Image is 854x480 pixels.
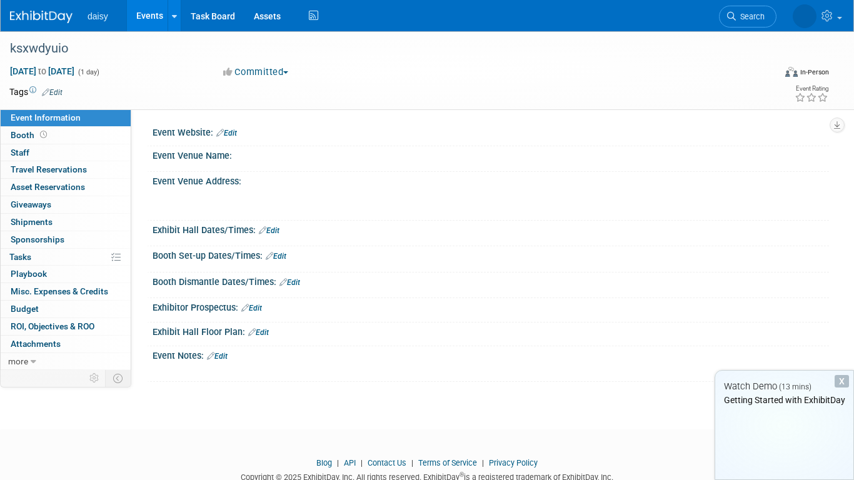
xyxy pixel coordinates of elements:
img: Daisy Choncohua Santos [793,4,816,28]
td: Toggle Event Tabs [106,370,131,386]
sup: ® [460,471,464,478]
span: Misc. Expenses & Credits [11,286,108,296]
span: Shipments [11,217,53,227]
div: Exhibit Hall Dates/Times: [153,221,829,237]
a: Edit [279,278,300,287]
span: Attachments [11,339,61,349]
a: Shipments [1,214,131,231]
button: Committed [219,66,293,79]
div: Booth Dismantle Dates/Times: [153,272,829,289]
a: more [1,353,131,370]
a: Staff [1,144,131,161]
div: Getting Started with ExhibitDay [715,394,853,406]
a: Event Information [1,109,131,126]
span: Sponsorships [11,234,64,244]
img: ExhibitDay [10,11,73,23]
span: [DATE] [DATE] [9,66,75,77]
a: Search [719,6,776,27]
div: Event Venue Name: [153,146,829,162]
a: Privacy Policy [489,458,538,467]
span: (13 mins) [779,382,811,391]
a: Edit [248,328,269,337]
a: Booth [1,127,131,144]
div: ksxwdyuio [6,37,759,60]
div: Exhibitor Prospectus: [153,298,829,314]
span: more [8,356,28,366]
span: Staff [11,147,29,157]
a: Edit [259,226,279,235]
a: Giveaways [1,196,131,213]
a: Blog [316,458,332,467]
span: Asset Reservations [11,182,85,192]
a: Edit [207,352,228,361]
a: Playbook [1,266,131,282]
span: Giveaways [11,199,51,209]
a: Edit [266,252,286,261]
span: daisy [88,11,108,21]
a: Terms of Service [418,458,477,467]
td: Personalize Event Tab Strip [84,370,106,386]
span: Booth not reserved yet [38,130,49,139]
span: to [36,66,48,76]
span: ROI, Objectives & ROO [11,321,94,331]
td: Tags [9,86,63,98]
span: | [334,458,342,467]
img: Format-Inperson.png [785,67,798,77]
a: Travel Reservations [1,161,131,178]
span: | [408,458,416,467]
div: Watch Demo [715,380,853,393]
span: (1 day) [77,68,99,76]
div: Event Rating [795,86,828,92]
span: Booth [11,130,49,140]
span: Search [736,12,765,21]
div: Dismiss [835,375,849,387]
a: ROI, Objectives & ROO [1,318,131,335]
div: Booth Set-up Dates/Times: [153,246,829,262]
a: Misc. Expenses & Credits [1,283,131,300]
a: Edit [216,129,237,137]
span: | [479,458,487,467]
a: Attachments [1,336,131,352]
span: Budget [11,304,39,314]
span: Event Information [11,112,81,122]
a: Sponsorships [1,231,131,248]
div: Event Website: [153,123,829,139]
span: | [358,458,366,467]
span: Tasks [9,252,31,262]
a: Edit [42,88,63,97]
a: API [344,458,356,467]
span: Travel Reservations [11,164,87,174]
div: In-Person [800,67,829,77]
a: Budget [1,301,131,317]
div: Event Notes: [153,346,829,362]
a: Contact Us [368,458,406,467]
div: Event Format [708,65,830,84]
div: Event Venue Address: [153,172,829,187]
span: Playbook [11,269,47,279]
a: Asset Reservations [1,179,131,196]
div: Exhibit Hall Floor Plan: [153,322,829,339]
a: Edit [241,304,262,312]
a: Tasks [1,249,131,266]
